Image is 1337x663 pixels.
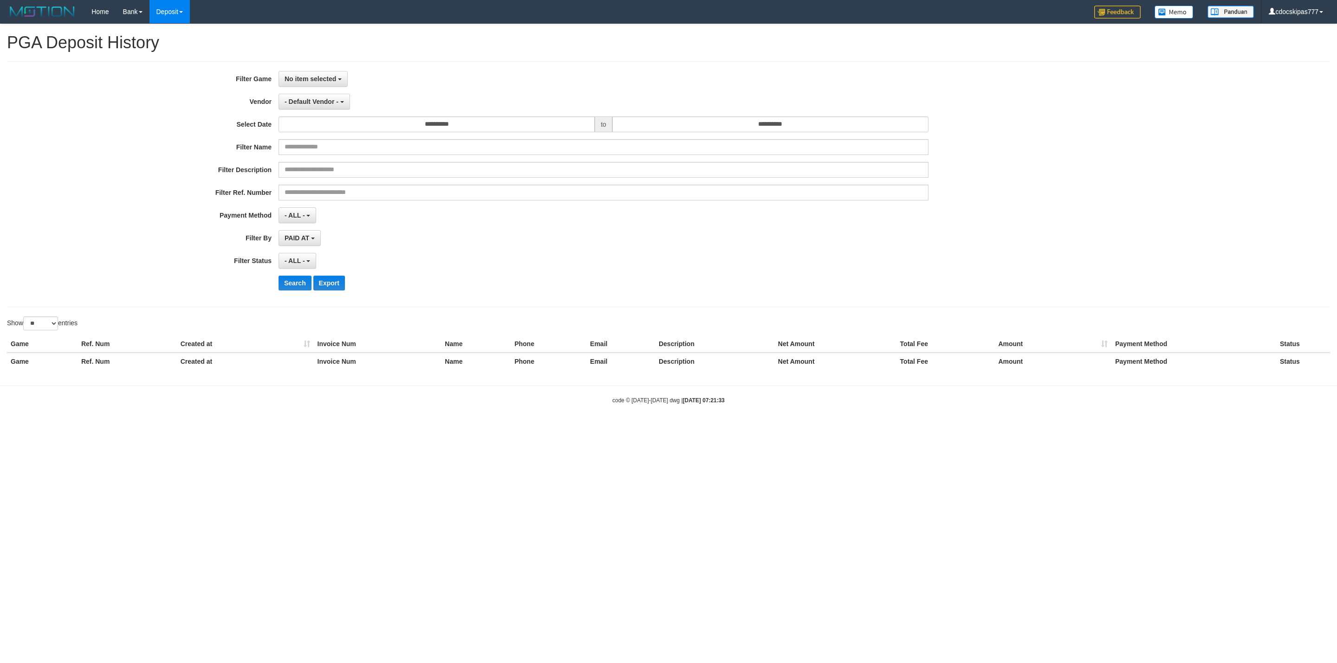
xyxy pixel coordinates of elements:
th: Game [7,335,78,353]
span: No item selected [285,75,336,83]
th: Phone [511,353,586,370]
img: Button%20Memo.svg [1155,6,1194,19]
button: No item selected [279,71,348,87]
span: - ALL - [285,212,305,219]
th: Total Fee [896,353,995,370]
strong: [DATE] 07:21:33 [683,397,725,404]
label: Show entries [7,316,78,330]
h1: PGA Deposit History [7,33,1330,52]
button: - ALL - [279,207,316,223]
span: - Default Vendor - [285,98,338,105]
span: to [595,116,612,132]
th: Description [655,353,774,370]
th: Phone [511,335,586,353]
span: PAID AT [285,234,309,242]
th: Payment Method [1111,353,1276,370]
th: Game [7,353,78,370]
th: Email [586,353,655,370]
th: Invoice Num [314,335,441,353]
button: PAID AT [279,230,321,246]
th: Description [655,335,774,353]
th: Status [1276,353,1330,370]
th: Name [441,353,511,370]
th: Net Amount [774,353,896,370]
button: Search [279,276,312,290]
img: MOTION_logo.png [7,5,78,19]
img: panduan.png [1207,6,1254,18]
th: Created at [177,335,314,353]
th: Amount [994,335,1111,353]
th: Status [1276,335,1330,353]
th: Ref. Num [78,335,177,353]
span: - ALL - [285,257,305,264]
th: Ref. Num [78,353,177,370]
button: - ALL - [279,253,316,269]
th: Email [586,335,655,353]
th: Created at [177,353,314,370]
th: Name [441,335,511,353]
th: Total Fee [896,335,995,353]
th: Invoice Num [314,353,441,370]
th: Payment Method [1111,335,1276,353]
small: code © [DATE]-[DATE] dwg | [612,397,725,404]
th: Net Amount [774,335,896,353]
img: Feedback.jpg [1094,6,1141,19]
th: Amount [994,353,1111,370]
button: - Default Vendor - [279,94,350,109]
select: Showentries [23,316,58,330]
button: Export [313,276,345,290]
